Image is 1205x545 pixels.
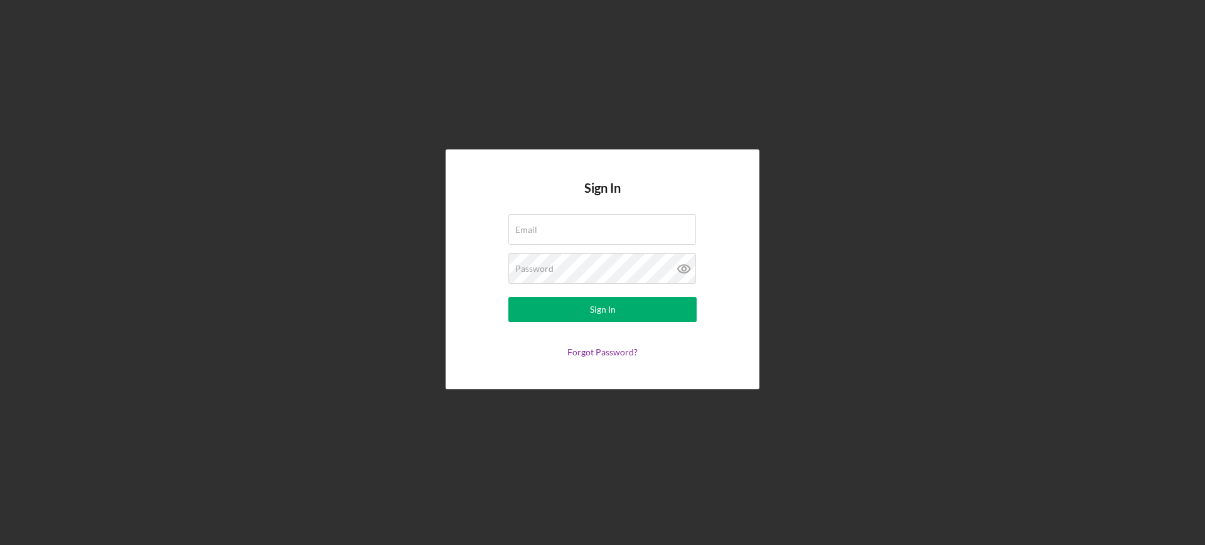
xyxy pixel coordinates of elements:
h4: Sign In [584,181,621,214]
label: Password [515,264,554,274]
div: Sign In [590,297,616,322]
label: Email [515,225,537,235]
a: Forgot Password? [567,347,638,357]
button: Sign In [508,297,697,322]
